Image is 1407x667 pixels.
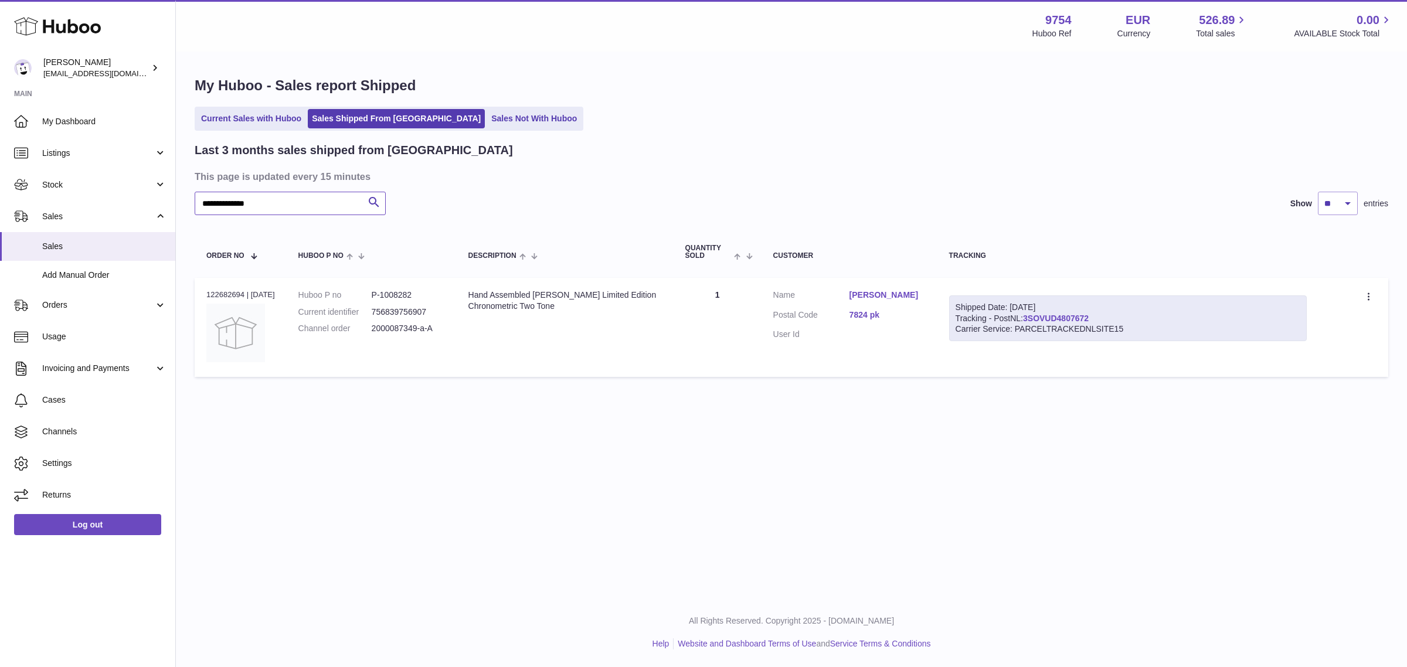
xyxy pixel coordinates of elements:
span: Invoicing and Payments [42,363,154,374]
a: 7824 pk [849,309,926,321]
div: Currency [1117,28,1151,39]
span: Sales [42,241,166,252]
a: Service Terms & Conditions [830,639,931,648]
img: internalAdmin-9754@internal.huboo.com [14,59,32,77]
a: Current Sales with Huboo [197,109,305,128]
h3: This page is updated every 15 minutes [195,170,1385,183]
a: Sales Not With Huboo [487,109,581,128]
span: Usage [42,331,166,342]
a: Log out [14,514,161,535]
dt: Channel order [298,323,372,334]
div: Huboo Ref [1032,28,1072,39]
span: My Dashboard [42,116,166,127]
span: Huboo P no [298,252,344,260]
span: Add Manual Order [42,270,166,281]
span: Orders [42,300,154,311]
a: Help [652,639,669,648]
div: [PERSON_NAME] [43,57,149,79]
span: Listings [42,148,154,159]
a: 526.89 Total sales [1196,12,1248,39]
dd: P-1008282 [372,290,445,301]
a: Website and Dashboard Terms of Use [678,639,816,648]
div: Hand Assembled [PERSON_NAME] Limited Edition Chronometric Two Tone [468,290,662,312]
dt: Huboo P no [298,290,372,301]
h1: My Huboo - Sales report Shipped [195,76,1388,95]
dt: Name [773,290,849,304]
img: no-photo.jpg [206,304,265,362]
div: Carrier Service: PARCELTRACKEDNLSITE15 [956,324,1300,335]
div: 122682694 | [DATE] [206,290,275,300]
span: Quantity Sold [685,244,732,260]
div: Tracking - PostNL: [949,295,1307,342]
span: Returns [42,489,166,501]
span: AVAILABLE Stock Total [1294,28,1393,39]
span: Cases [42,394,166,406]
label: Show [1290,198,1312,209]
a: [PERSON_NAME] [849,290,926,301]
dt: Current identifier [298,307,372,318]
td: 1 [674,278,762,377]
dt: Postal Code [773,309,849,324]
dt: User Id [773,329,849,340]
a: 0.00 AVAILABLE Stock Total [1294,12,1393,39]
div: Customer [773,252,926,260]
h2: Last 3 months sales shipped from [GEOGRAPHIC_DATA] [195,142,513,158]
span: entries [1364,198,1388,209]
a: 3SOVUD4807672 [1023,314,1089,323]
span: Description [468,252,516,260]
strong: 9754 [1045,12,1072,28]
div: Tracking [949,252,1307,260]
li: and [674,638,930,649]
span: Order No [206,252,244,260]
span: [EMAIL_ADDRESS][DOMAIN_NAME] [43,69,172,78]
dd: 756839756907 [372,307,445,318]
div: Shipped Date: [DATE] [956,302,1300,313]
strong: EUR [1126,12,1150,28]
p: All Rights Reserved. Copyright 2025 - [DOMAIN_NAME] [185,615,1398,627]
span: Channels [42,426,166,437]
a: Sales Shipped From [GEOGRAPHIC_DATA] [308,109,485,128]
span: Stock [42,179,154,190]
dd: 2000087349-a-A [372,323,445,334]
span: Sales [42,211,154,222]
span: Settings [42,458,166,469]
span: 0.00 [1357,12,1379,28]
span: 526.89 [1199,12,1235,28]
span: Total sales [1196,28,1248,39]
